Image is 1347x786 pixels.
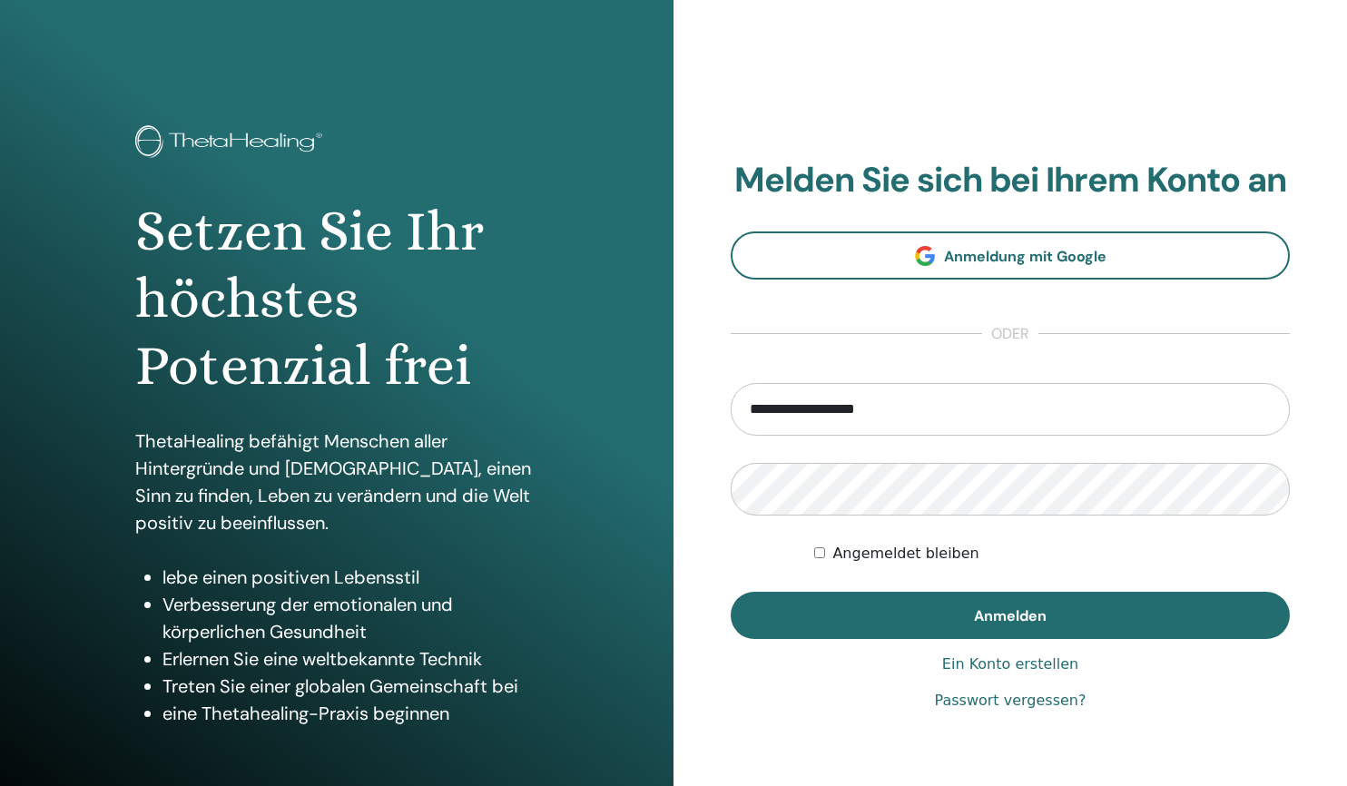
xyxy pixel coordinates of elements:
h1: Setzen Sie Ihr höchstes Potenzial frei [135,198,539,400]
li: Treten Sie einer globalen Gemeinschaft bei [162,673,539,700]
a: Passwort vergessen? [935,690,1086,712]
label: Angemeldet bleiben [832,543,978,565]
span: oder [982,323,1038,345]
a: Ein Konto erstellen [942,653,1078,675]
li: eine Thetahealing-Praxis beginnen [162,700,539,727]
li: Erlernen Sie eine weltbekannte Technik [162,645,539,673]
span: Anmelden [974,606,1047,625]
p: ThetaHealing befähigt Menschen aller Hintergründe und [DEMOGRAPHIC_DATA], einen Sinn zu finden, L... [135,427,539,536]
li: lebe einen positiven Lebensstil [162,564,539,591]
li: Verbesserung der emotionalen und körperlichen Gesundheit [162,591,539,645]
span: Anmeldung mit Google [944,247,1106,266]
a: Anmeldung mit Google [731,231,1290,280]
div: Keep me authenticated indefinitely or until I manually logout [814,543,1290,565]
h2: Melden Sie sich bei Ihrem Konto an [731,160,1290,201]
button: Anmelden [731,592,1290,639]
